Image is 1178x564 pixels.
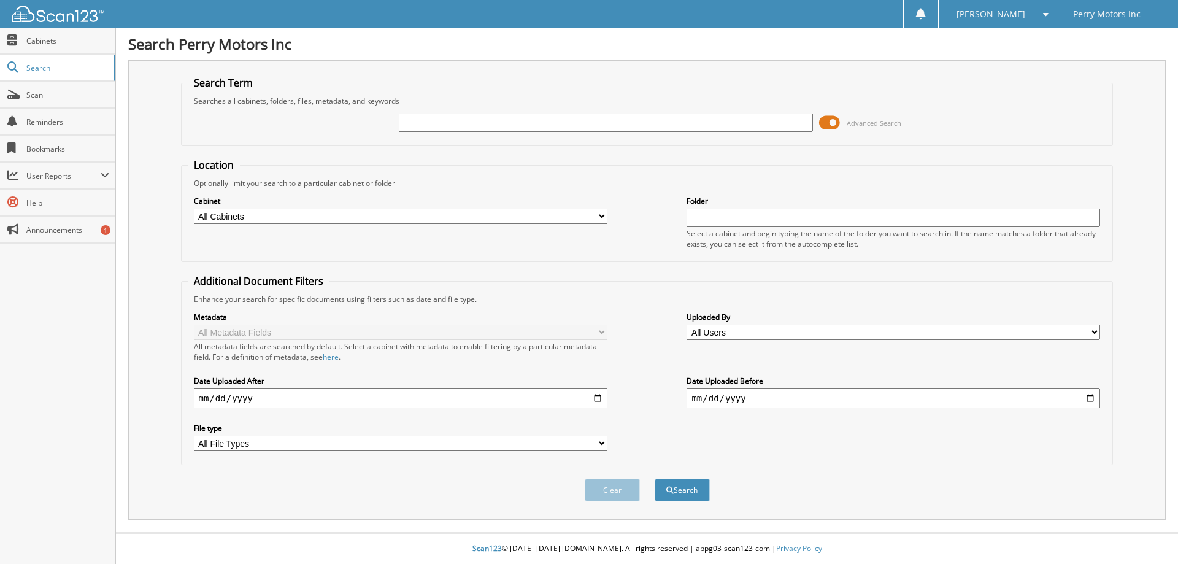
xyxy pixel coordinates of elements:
div: Select a cabinet and begin typing the name of the folder you want to search in. If the name match... [687,228,1100,249]
legend: Additional Document Filters [188,274,329,288]
div: 1 [101,225,110,235]
label: File type [194,423,607,433]
span: [PERSON_NAME] [957,10,1025,18]
div: © [DATE]-[DATE] [DOMAIN_NAME]. All rights reserved | appg03-scan123-com | [116,534,1178,564]
span: Advanced Search [847,118,901,128]
div: Searches all cabinets, folders, files, metadata, and keywords [188,96,1107,106]
label: Metadata [194,312,607,322]
span: Perry Motors Inc [1073,10,1141,18]
span: Announcements [26,225,109,235]
span: Search [26,63,107,73]
button: Search [655,479,710,501]
label: Folder [687,196,1100,206]
span: Scan [26,90,109,100]
span: Bookmarks [26,144,109,154]
div: All metadata fields are searched by default. Select a cabinet with metadata to enable filtering b... [194,341,607,362]
h1: Search Perry Motors Inc [128,34,1166,54]
div: Enhance your search for specific documents using filters such as date and file type. [188,294,1107,304]
div: Optionally limit your search to a particular cabinet or folder [188,178,1107,188]
legend: Search Term [188,76,259,90]
button: Clear [585,479,640,501]
span: User Reports [26,171,101,181]
span: Cabinets [26,36,109,46]
legend: Location [188,158,240,172]
span: Help [26,198,109,208]
label: Uploaded By [687,312,1100,322]
a: here [323,352,339,362]
input: start [194,388,607,408]
label: Date Uploaded Before [687,376,1100,386]
label: Date Uploaded After [194,376,607,386]
img: scan123-logo-white.svg [12,6,104,22]
span: Scan123 [472,543,502,554]
label: Cabinet [194,196,607,206]
a: Privacy Policy [776,543,822,554]
span: Reminders [26,117,109,127]
input: end [687,388,1100,408]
